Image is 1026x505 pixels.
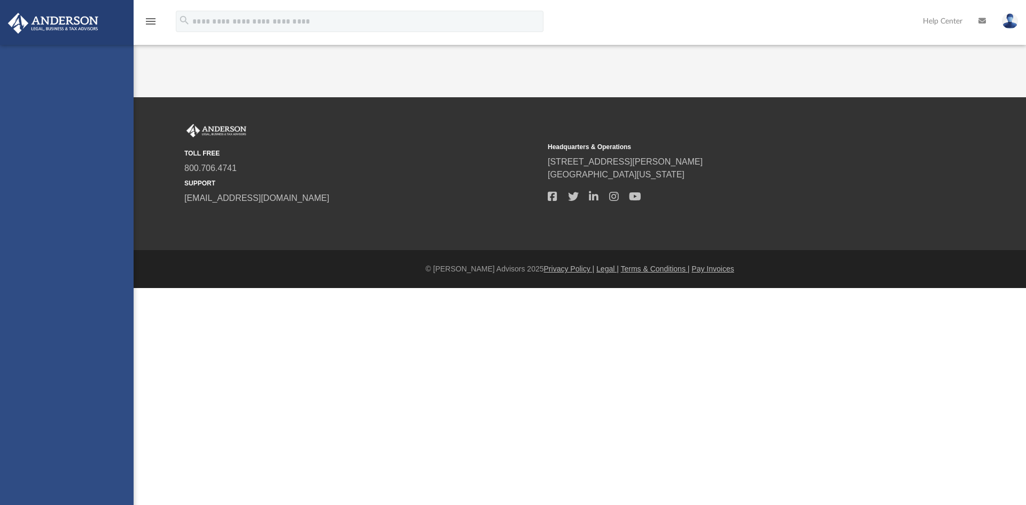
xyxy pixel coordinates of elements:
a: menu [144,20,157,28]
a: 800.706.4741 [184,164,237,173]
img: Anderson Advisors Platinum Portal [184,124,248,138]
i: menu [144,15,157,28]
a: Privacy Policy | [544,265,595,273]
a: [GEOGRAPHIC_DATA][US_STATE] [548,170,685,179]
img: User Pic [1002,13,1018,29]
i: search [178,14,190,26]
small: SUPPORT [184,178,540,188]
div: © [PERSON_NAME] Advisors 2025 [134,263,1026,275]
a: [STREET_ADDRESS][PERSON_NAME] [548,157,703,166]
a: Legal | [596,265,619,273]
a: [EMAIL_ADDRESS][DOMAIN_NAME] [184,193,329,203]
a: Pay Invoices [691,265,734,273]
small: TOLL FREE [184,149,540,158]
img: Anderson Advisors Platinum Portal [5,13,102,34]
a: Terms & Conditions | [621,265,690,273]
small: Headquarters & Operations [548,142,904,152]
